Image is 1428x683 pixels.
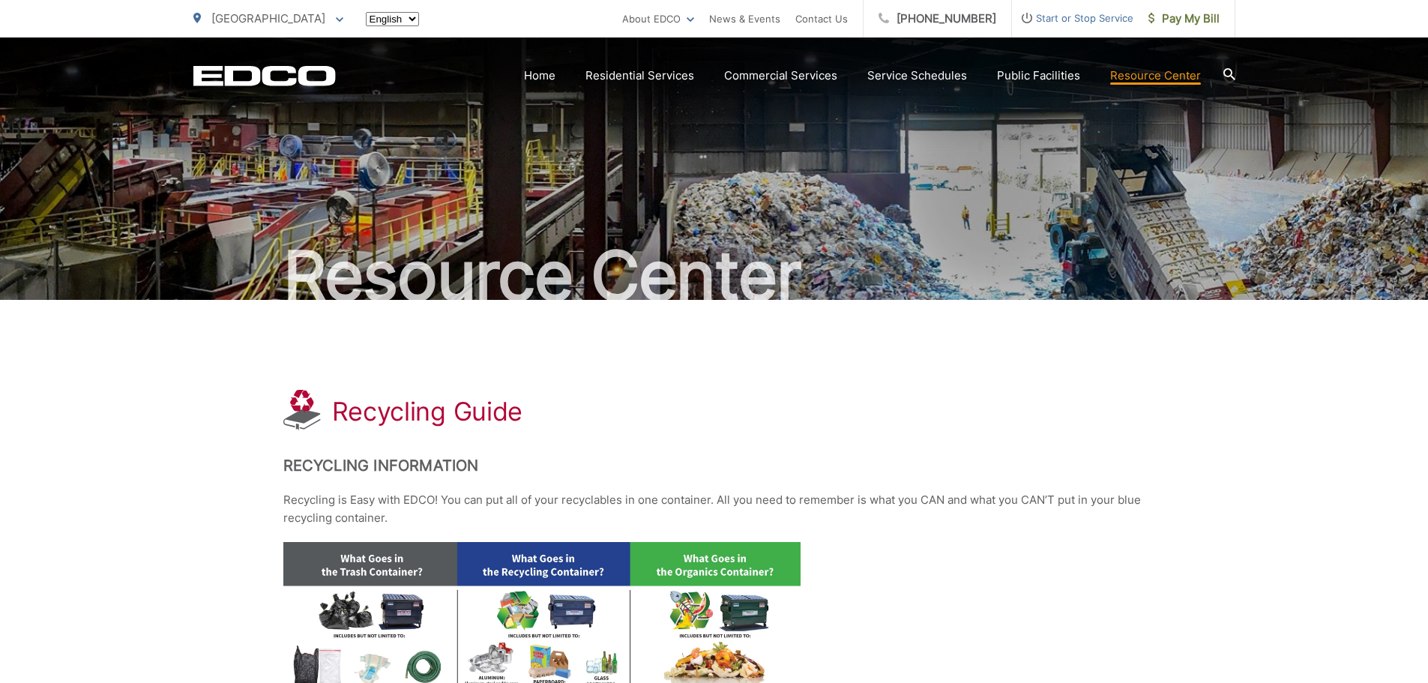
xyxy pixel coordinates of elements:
[622,10,694,28] a: About EDCO
[709,10,780,28] a: News & Events
[867,67,967,85] a: Service Schedules
[283,457,1145,475] h2: Recycling Information
[524,67,555,85] a: Home
[283,491,1145,527] p: Recycling is Easy with EDCO! You can put all of your recyclables in one container. All you need t...
[795,10,848,28] a: Contact Us
[332,397,523,427] h1: Recycling Guide
[1148,10,1220,28] span: Pay My Bill
[1110,67,1201,85] a: Resource Center
[366,12,419,26] select: Select a language
[585,67,694,85] a: Residential Services
[193,65,336,86] a: EDCD logo. Return to the homepage.
[724,67,837,85] a: Commercial Services
[997,67,1080,85] a: Public Facilities
[211,11,325,25] span: [GEOGRAPHIC_DATA]
[193,238,1235,313] h2: Resource Center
